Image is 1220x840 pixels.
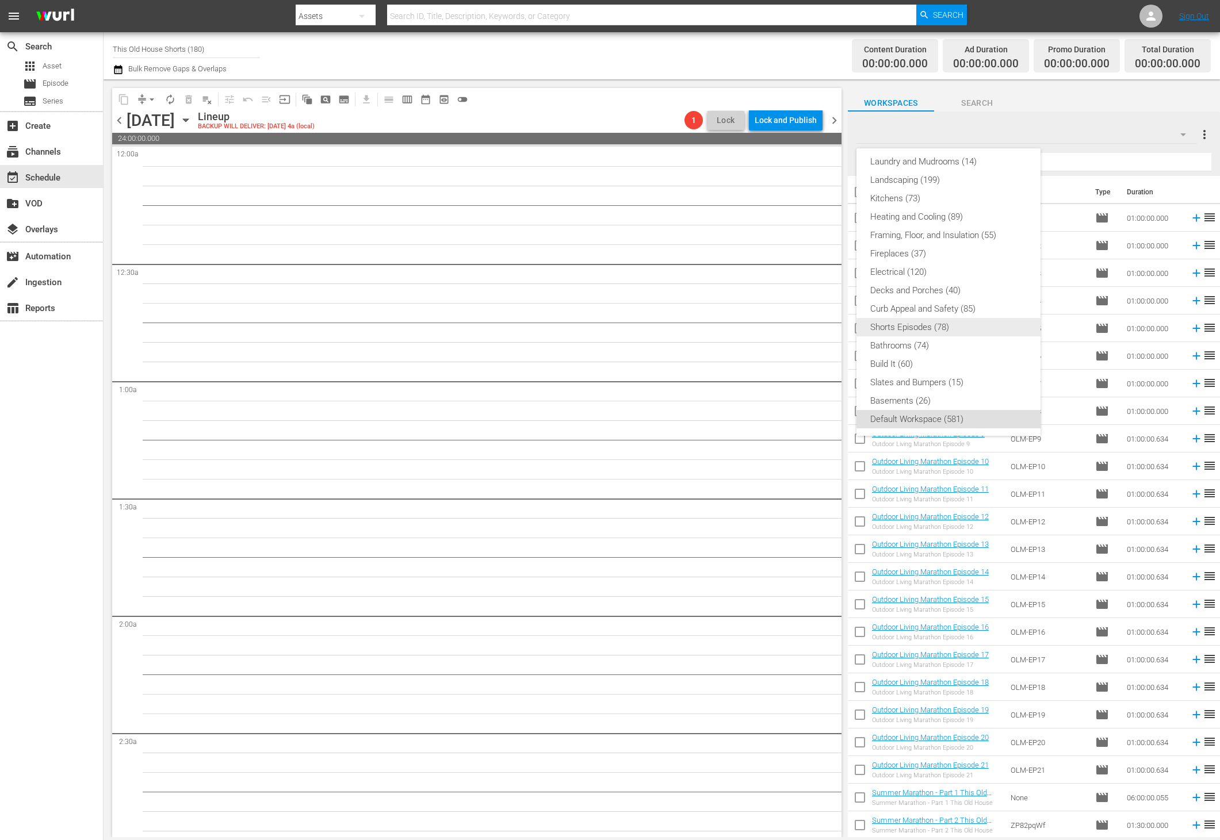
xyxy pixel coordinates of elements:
div: Curb Appeal and Safety (85) [870,300,1027,318]
div: Shorts Episodes (78) [870,318,1027,336]
div: Build It (60) [870,355,1027,373]
div: Bathrooms (74) [870,336,1027,355]
div: Decks and Porches (40) [870,281,1027,300]
div: Framing, Floor, and Insulation (55) [870,226,1027,244]
div: Landscaping (199) [870,171,1027,189]
div: Default Workspace (581) [870,410,1027,428]
div: Fireplaces (37) [870,244,1027,263]
div: Laundry and Mudrooms (14) [870,152,1027,171]
div: Slates and Bumpers (15) [870,373,1027,392]
div: Basements (26) [870,392,1027,410]
div: Heating and Cooling (89) [870,208,1027,226]
div: Kitchens (73) [870,189,1027,208]
div: Electrical (120) [870,263,1027,281]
